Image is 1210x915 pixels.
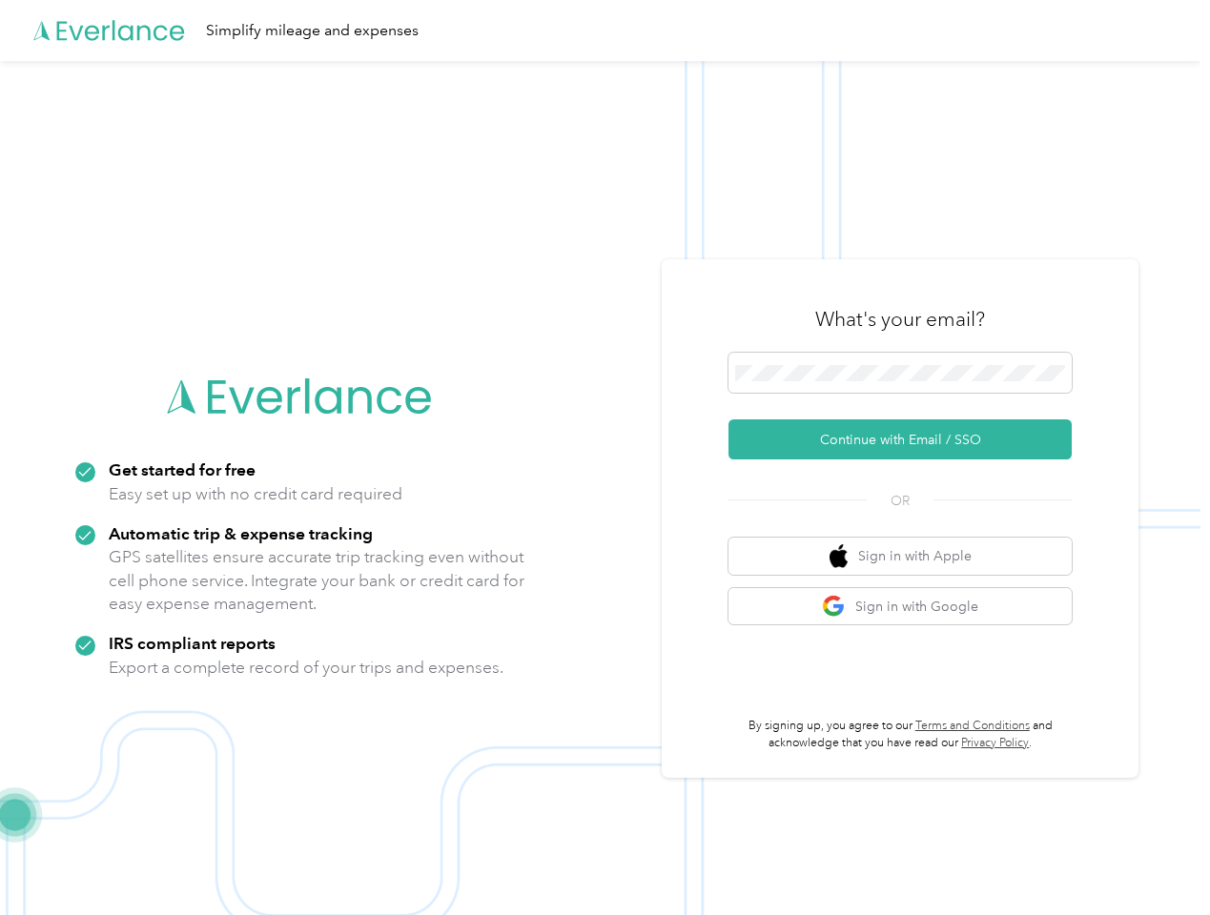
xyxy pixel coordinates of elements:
img: google logo [822,595,846,619]
button: apple logoSign in with Apple [728,538,1072,575]
strong: IRS compliant reports [109,633,276,653]
button: Continue with Email / SSO [728,419,1072,459]
a: Privacy Policy [961,736,1029,750]
span: OR [867,491,933,511]
a: Terms and Conditions [915,719,1030,733]
h3: What's your email? [815,306,985,333]
strong: Automatic trip & expense tracking [109,523,373,543]
p: GPS satellites ensure accurate trip tracking even without cell phone service. Integrate your bank... [109,545,525,616]
strong: Get started for free [109,459,256,479]
p: By signing up, you agree to our and acknowledge that you have read our . [728,718,1072,751]
img: apple logo [830,544,849,568]
p: Easy set up with no credit card required [109,482,402,506]
p: Export a complete record of your trips and expenses. [109,656,503,680]
div: Simplify mileage and expenses [206,19,419,43]
button: google logoSign in with Google [728,588,1072,625]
